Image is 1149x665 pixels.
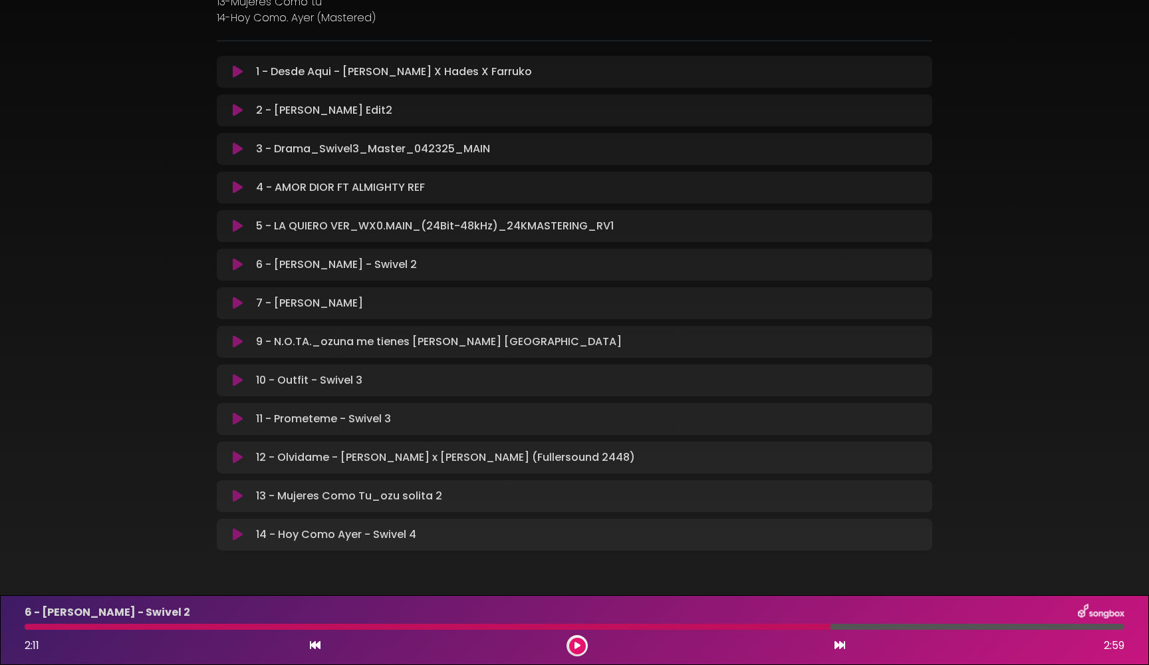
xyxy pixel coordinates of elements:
[1078,604,1124,621] img: songbox-logo-white.png
[256,450,635,465] p: 12 - Olvidame - [PERSON_NAME] x [PERSON_NAME] (Fullersound 2448)
[217,10,932,26] p: 14-Hoy Como. Ayer (Mastered)
[256,372,362,388] p: 10 - Outfit - Swivel 3
[256,218,614,234] p: 5 - LA QUIERO VER_WX0.MAIN_(24Bit-48kHz)_24KMASTERING_RV1
[256,180,425,196] p: 4 - AMOR DIOR FT ALMIGHTY REF
[256,64,532,80] p: 1 - Desde Aqui - [PERSON_NAME] X Hades X Farruko
[256,411,391,427] p: 11 - Prometeme - Swivel 3
[256,527,416,543] p: 14 - Hoy Como Ayer - Swivel 4
[256,488,442,504] p: 13 - Mujeres Como Tu_ozu solita 2
[256,334,622,350] p: 9 - N.O.TA._ozuna me tienes [PERSON_NAME] [GEOGRAPHIC_DATA]
[256,295,363,311] p: 7 - [PERSON_NAME]
[256,141,490,157] p: 3 - Drama_Swivel3_Master_042325_MAIN
[256,102,392,118] p: 2 - [PERSON_NAME] Edit2
[256,257,417,273] p: 6 - [PERSON_NAME] - Swivel 2
[25,604,190,620] p: 6 - [PERSON_NAME] - Swivel 2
